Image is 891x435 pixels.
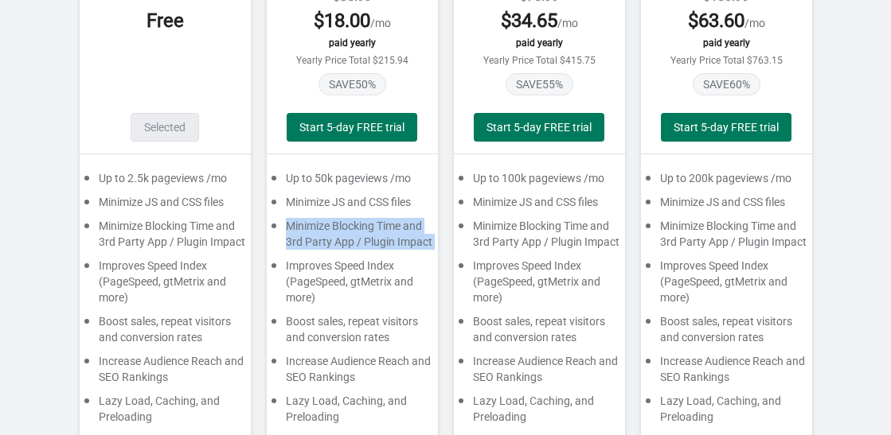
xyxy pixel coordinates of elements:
span: SAVE 55 % [506,73,573,95]
button: Start 5-day FREE trial [661,113,791,142]
div: Lazy Load, Caching, and Preloading [267,393,438,433]
div: paid yearly [657,37,796,49]
div: paid yearly [283,37,422,49]
span: $ 18.00 [314,10,370,32]
div: Minimize JS and CSS files [454,194,625,218]
div: Lazy Load, Caching, and Preloading [80,393,251,433]
div: Up to 2.5k pageviews /mo [80,170,251,194]
div: Yearly Price Total $763.15 [657,55,796,66]
div: Increase Audience Reach and SEO Rankings [641,353,812,393]
div: Increase Audience Reach and SEO Rankings [454,353,625,393]
div: Minimize JS and CSS files [267,194,438,218]
span: Start 5-day FREE trial [299,121,404,134]
div: Minimize JS and CSS files [80,194,251,218]
span: SAVE 50 % [318,73,386,95]
span: $ 63.60 [688,10,744,32]
div: Minimize Blocking Time and 3rd Party App / Plugin Impact [80,218,251,258]
div: paid yearly [470,37,609,49]
div: Boost sales, repeat visitors and conversion rates [641,313,812,353]
div: Improves Speed Index (PageSpeed, gtMetrix and more) [80,258,251,313]
div: /mo [470,8,609,33]
div: Up to 100k pageviews /mo [454,170,625,194]
div: Lazy Load, Caching, and Preloading [454,393,625,433]
div: Boost sales, repeat visitors and conversion rates [267,313,438,353]
div: Minimize Blocking Time and 3rd Party App / Plugin Impact [641,218,812,258]
span: Free [147,10,184,32]
div: Boost sales, repeat visitors and conversion rates [80,313,251,353]
span: Start 5-day FREE trial [487,121,592,134]
div: Yearly Price Total $215.94 [283,55,422,66]
button: Start 5-day FREE trial [474,113,604,142]
div: Up to 50k pageviews /mo [267,170,438,194]
div: /mo [283,8,422,33]
div: Up to 200k pageviews /mo [641,170,812,194]
div: Minimize Blocking Time and 3rd Party App / Plugin Impact [454,218,625,258]
div: Increase Audience Reach and SEO Rankings [80,353,251,393]
div: /mo [657,8,796,33]
button: Start 5-day FREE trial [287,113,417,142]
div: Yearly Price Total $415.75 [470,55,609,66]
div: Lazy Load, Caching, and Preloading [641,393,812,433]
div: Improves Speed Index (PageSpeed, gtMetrix and more) [267,258,438,313]
div: Improves Speed Index (PageSpeed, gtMetrix and more) [454,258,625,313]
div: Boost sales, repeat visitors and conversion rates [454,313,625,353]
div: Minimize JS and CSS files [641,194,812,218]
span: Start 5-day FREE trial [674,121,779,134]
div: Minimize Blocking Time and 3rd Party App / Plugin Impact [267,218,438,258]
span: $ 34.65 [501,10,557,32]
div: Increase Audience Reach and SEO Rankings [267,353,438,393]
div: Improves Speed Index (PageSpeed, gtMetrix and more) [641,258,812,313]
span: SAVE 60 % [693,73,760,95]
